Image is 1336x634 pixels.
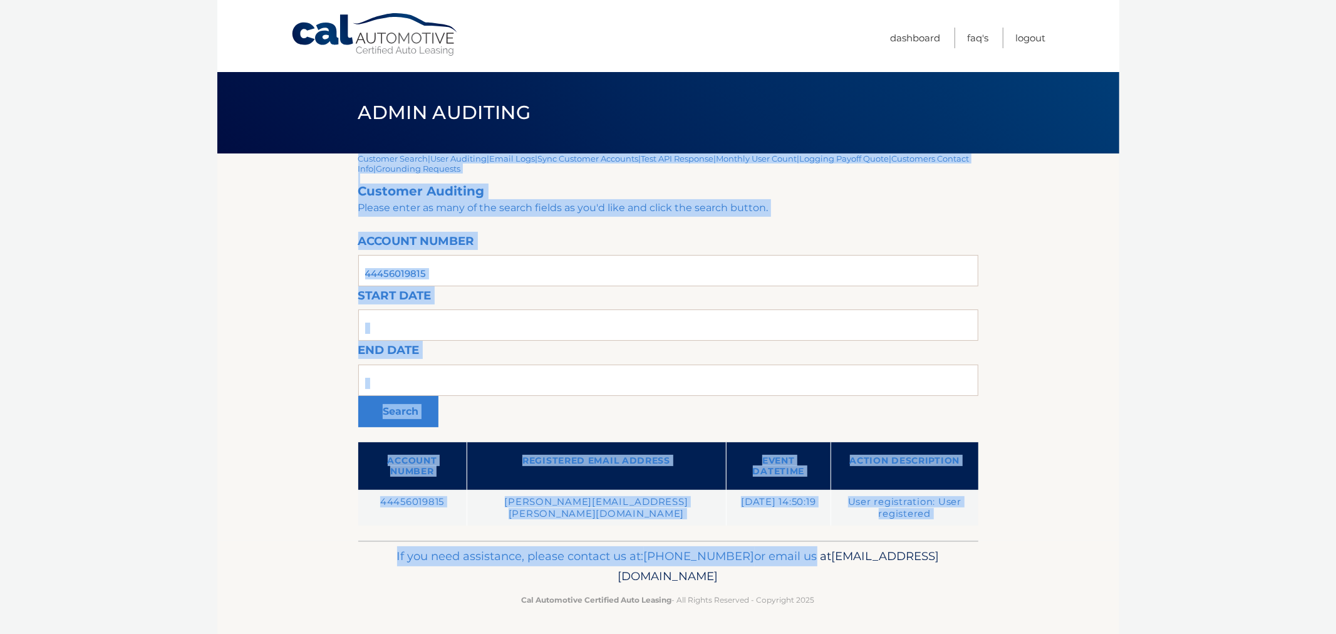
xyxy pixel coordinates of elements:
th: Event Datetime [726,442,831,490]
button: Search [358,396,438,427]
label: Account Number [358,232,475,255]
a: Email Logs [490,153,536,164]
th: Registered Email Address [467,442,726,490]
th: Action Description [831,442,978,490]
a: Logout [1016,28,1046,48]
a: Monthly User Count [717,153,797,164]
div: | | | | | | | | [358,153,978,541]
th: Account Number [358,442,467,490]
span: [PHONE_NUMBER] [644,549,755,563]
strong: Cal Automotive Certified Auto Leasing [522,595,672,605]
a: Logging Payoff Quote [800,153,889,164]
a: Grounding Requests [376,164,461,174]
a: Test API Response [641,153,714,164]
a: User Auditing [431,153,487,164]
span: Admin Auditing [358,101,531,124]
a: Dashboard [891,28,941,48]
p: If you need assistance, please contact us at: or email us at [366,546,970,586]
td: [DATE] 14:50:19 [726,490,831,526]
a: Cal Automotive [291,13,460,57]
label: Start Date [358,286,432,309]
label: End Date [358,341,420,364]
h2: Customer Auditing [358,184,978,199]
a: Sync Customer Accounts [538,153,639,164]
td: [PERSON_NAME][EMAIL_ADDRESS][PERSON_NAME][DOMAIN_NAME] [467,490,726,526]
span: [EMAIL_ADDRESS][DOMAIN_NAME] [618,549,940,583]
a: Customer Search [358,153,428,164]
p: - All Rights Reserved - Copyright 2025 [366,593,970,606]
p: Please enter as many of the search fields as you'd like and click the search button. [358,199,978,217]
a: Customers Contact Info [358,153,970,174]
a: FAQ's [968,28,989,48]
td: User registration: User registered [831,490,978,526]
td: 44456019815 [358,490,467,526]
